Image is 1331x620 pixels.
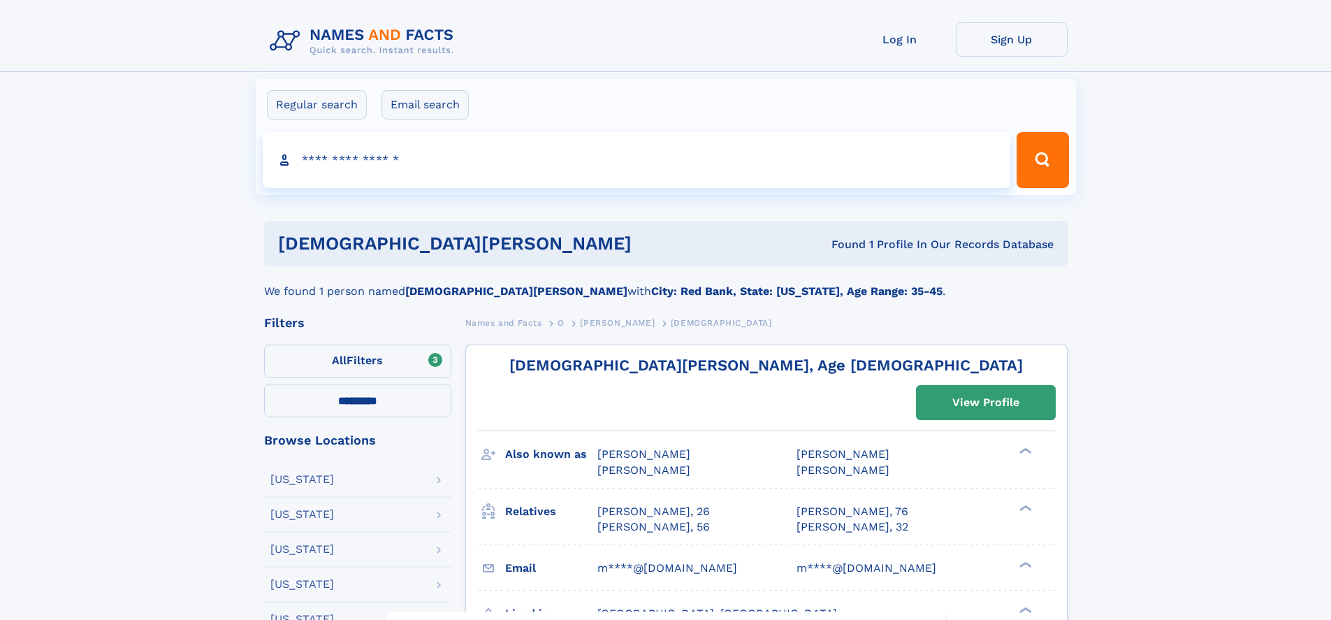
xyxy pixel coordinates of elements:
img: Logo Names and Facts [264,22,465,60]
label: Regular search [267,90,367,120]
div: Found 1 Profile In Our Records Database [732,237,1054,252]
label: Email search [381,90,469,120]
div: [US_STATE] [270,579,334,590]
div: ❯ [1016,503,1033,512]
b: [DEMOGRAPHIC_DATA][PERSON_NAME] [405,284,627,298]
div: [US_STATE] [270,509,334,520]
div: ❯ [1016,605,1033,614]
h3: Email [505,556,597,580]
div: ❯ [1016,560,1033,569]
button: Search Button [1017,132,1068,188]
input: search input [263,132,1011,188]
a: O [558,314,565,331]
label: Filters [264,345,451,378]
a: [PERSON_NAME], 32 [797,519,908,535]
a: [PERSON_NAME] [580,314,655,331]
a: [PERSON_NAME], 26 [597,504,710,519]
a: Names and Facts [465,314,542,331]
h3: Relatives [505,500,597,524]
div: Browse Locations [264,434,451,447]
span: O [558,318,565,328]
a: [PERSON_NAME], 76 [797,504,908,519]
span: [PERSON_NAME] [580,318,655,328]
span: [PERSON_NAME] [597,463,690,477]
div: ❯ [1016,447,1033,456]
div: We found 1 person named with . [264,266,1068,300]
a: [DEMOGRAPHIC_DATA][PERSON_NAME], Age [DEMOGRAPHIC_DATA] [509,356,1023,374]
b: City: Red Bank, State: [US_STATE], Age Range: 35-45 [651,284,943,298]
span: [DEMOGRAPHIC_DATA] [671,318,772,328]
a: View Profile [917,386,1055,419]
h1: [DEMOGRAPHIC_DATA][PERSON_NAME] [278,235,732,252]
span: [PERSON_NAME] [797,463,889,477]
h3: Also known as [505,442,597,466]
a: Sign Up [956,22,1068,57]
span: All [332,354,347,367]
span: [PERSON_NAME] [597,447,690,461]
div: View Profile [952,387,1019,419]
div: Filters [264,317,451,329]
a: [PERSON_NAME], 56 [597,519,710,535]
div: [US_STATE] [270,544,334,555]
span: [PERSON_NAME] [797,447,889,461]
a: Log In [844,22,956,57]
span: [GEOGRAPHIC_DATA], [GEOGRAPHIC_DATA] [597,607,837,620]
div: [US_STATE] [270,474,334,485]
